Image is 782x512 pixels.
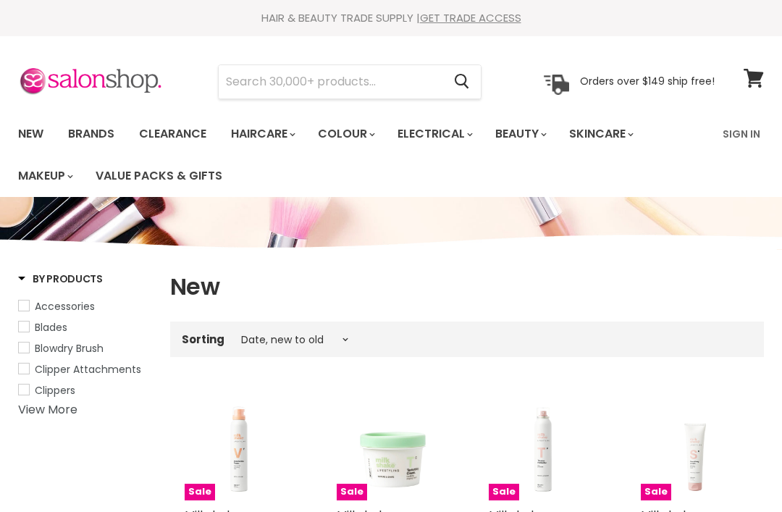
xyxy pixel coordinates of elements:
[35,383,75,398] span: Clippers
[185,392,293,500] a: Milkshake LifeStyling Volumizing FoamSale
[337,484,367,500] span: Sale
[420,10,521,25] a: GET TRADE ACCESS
[18,382,152,398] a: Clippers
[337,392,445,500] img: Milkshake LifeStyling Texturizing Cream
[35,341,104,356] span: Blowdry Brush
[337,392,445,500] a: Milkshake LifeStyling Texturizing CreamSale
[387,119,482,149] a: Electrical
[18,272,103,286] h3: By Products
[442,65,481,98] button: Search
[35,320,67,335] span: Blades
[18,298,152,314] a: Accessories
[580,75,715,88] p: Orders over $149 ship free!
[18,319,152,335] a: Blades
[220,119,304,149] a: Haircare
[7,119,54,149] a: New
[484,119,555,149] a: Beauty
[18,401,77,418] a: View More
[489,392,597,500] img: Milkshake LifeStyling Thermo Protector
[558,119,642,149] a: Skincare
[185,392,293,500] img: Milkshake LifeStyling Volumizing Foam
[18,340,152,356] a: Blowdry Brush
[641,484,671,500] span: Sale
[7,113,714,197] ul: Main menu
[218,64,482,99] form: Product
[489,484,519,500] span: Sale
[219,65,442,98] input: Search
[57,119,125,149] a: Brands
[641,392,749,500] img: Milkshake LifeStyling Smooth Cream
[85,161,233,191] a: Value Packs & Gifts
[307,119,384,149] a: Colour
[7,161,82,191] a: Makeup
[18,361,152,377] a: Clipper Attachments
[714,119,769,149] a: Sign In
[170,272,764,302] h1: New
[641,392,749,500] a: Milkshake LifeStyling Smooth CreamSale
[35,299,95,314] span: Accessories
[185,484,215,500] span: Sale
[35,362,141,377] span: Clipper Attachments
[182,333,224,345] label: Sorting
[128,119,217,149] a: Clearance
[489,392,597,500] a: Milkshake LifeStyling Thermo ProtectorSale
